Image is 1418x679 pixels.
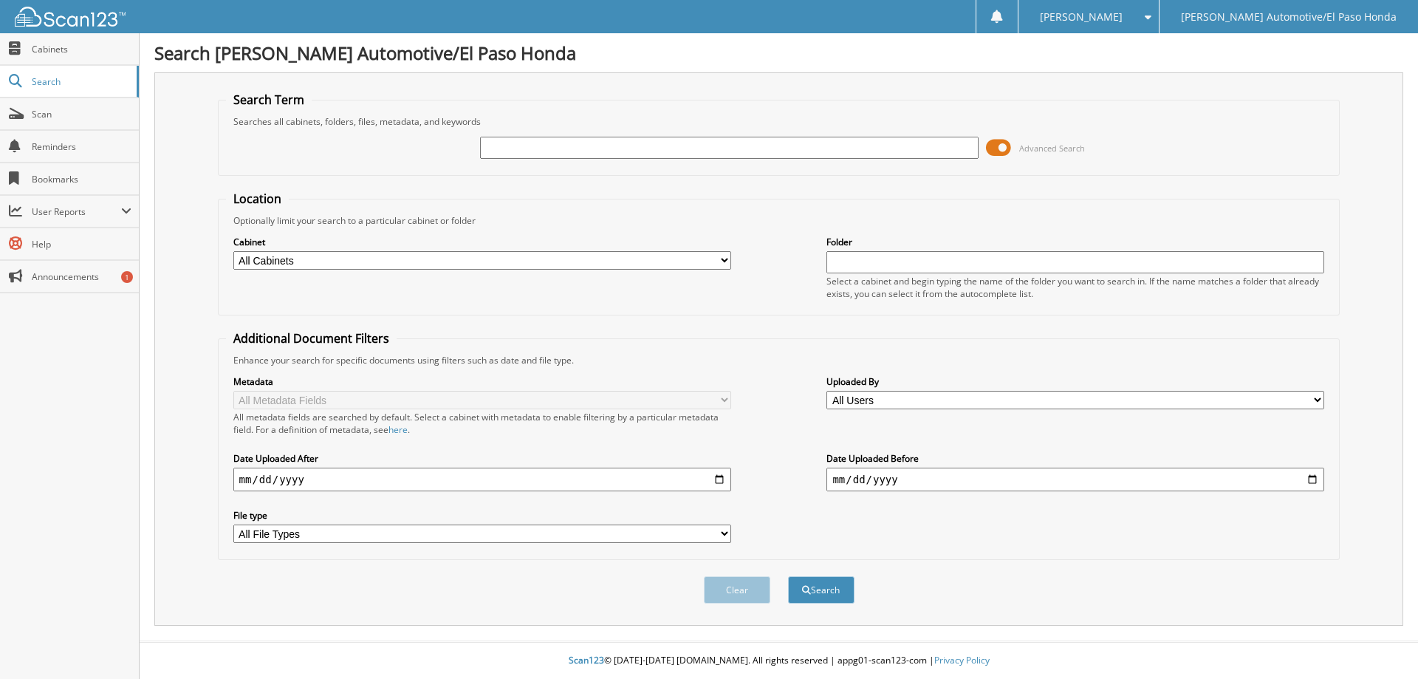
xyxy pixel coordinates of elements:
h1: Search [PERSON_NAME] Automotive/El Paso Honda [154,41,1403,65]
img: scan123-logo-white.svg [15,7,126,27]
label: Cabinet [233,236,731,248]
div: © [DATE]-[DATE] [DOMAIN_NAME]. All rights reserved | appg01-scan123-com | [140,643,1418,679]
span: Help [32,238,131,250]
iframe: Chat Widget [1344,608,1418,679]
div: All metadata fields are searched by default. Select a cabinet with metadata to enable filtering b... [233,411,731,436]
span: Scan123 [569,654,604,666]
span: [PERSON_NAME] [1040,13,1123,21]
div: Select a cabinet and begin typing the name of the folder you want to search in. If the name match... [826,275,1324,300]
div: 1 [121,271,133,283]
span: [PERSON_NAME] Automotive/El Paso Honda [1181,13,1397,21]
button: Clear [704,576,770,604]
span: Advanced Search [1019,143,1085,154]
label: File type [233,509,731,522]
span: Scan [32,108,131,120]
div: Optionally limit your search to a particular cabinet or folder [226,214,1332,227]
span: Announcements [32,270,131,283]
span: User Reports [32,205,121,218]
div: Enhance your search for specific documents using filters such as date and file type. [226,354,1332,366]
span: Reminders [32,140,131,153]
span: Cabinets [32,43,131,55]
legend: Search Term [226,92,312,108]
button: Search [788,576,854,604]
label: Metadata [233,375,731,388]
span: Bookmarks [32,173,131,185]
div: Searches all cabinets, folders, files, metadata, and keywords [226,115,1332,128]
span: Search [32,75,129,88]
input: end [826,468,1324,491]
input: start [233,468,731,491]
a: here [388,423,408,436]
label: Folder [826,236,1324,248]
label: Date Uploaded Before [826,452,1324,465]
label: Date Uploaded After [233,452,731,465]
a: Privacy Policy [934,654,990,666]
label: Uploaded By [826,375,1324,388]
legend: Location [226,191,289,207]
legend: Additional Document Filters [226,330,397,347]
